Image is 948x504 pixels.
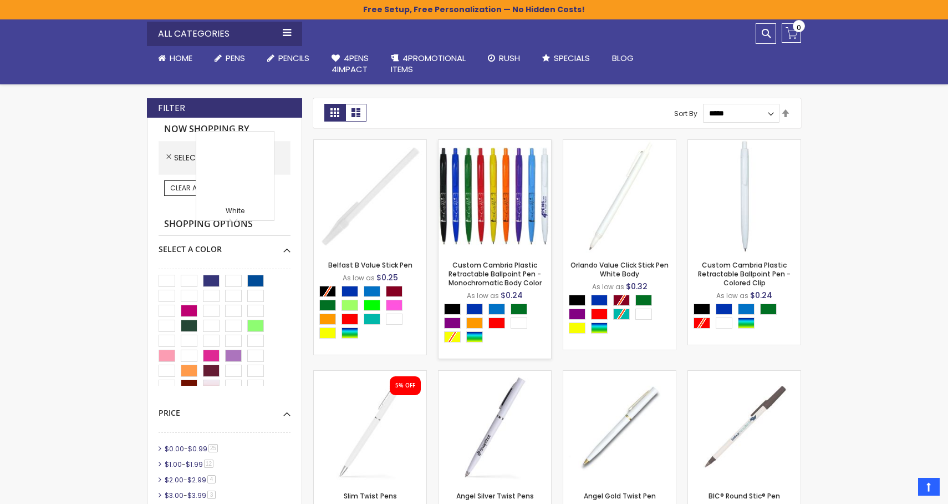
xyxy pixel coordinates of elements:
div: Orange [319,314,336,325]
div: Black [444,304,461,315]
a: Blog [601,46,645,70]
div: Red [342,314,358,325]
span: Specials [554,52,590,64]
span: $2.00 [165,475,184,485]
strong: Filter [158,102,185,114]
strong: Grid [324,104,345,122]
a: Angel Silver Twist Pens [456,491,534,501]
span: $3.99 [187,491,206,500]
div: White [716,317,732,329]
span: As low as [716,291,748,300]
div: White [511,317,527,329]
div: Pink [386,300,402,311]
img: Orlando Value Click Stick Pen White Body-White [563,140,676,253]
span: Pencils [278,52,309,64]
div: Yellow [319,327,336,339]
span: $0.24 [501,290,523,301]
span: 4PROMOTIONAL ITEMS [391,52,466,75]
a: Home [147,46,203,70]
img: Belfast B Value Stick Pen-Lime Green-White [314,140,426,253]
span: Select A Color [174,152,241,163]
a: BIC® Round Stic® Pen-White [688,370,801,380]
div: Red [591,309,608,320]
a: $1.00-$1.9912 [162,460,217,469]
div: Blue [716,304,732,315]
div: Select A Color [319,286,426,341]
img: Angel Gold-White [563,371,676,483]
a: 4PROMOTIONALITEMS [380,46,477,82]
a: Pens [203,46,256,70]
a: Clear All [164,180,208,196]
span: As low as [467,291,499,300]
div: Black [569,295,585,306]
strong: Now Shopping by [159,118,290,141]
a: 4Pens4impact [320,46,380,82]
div: Black [694,304,710,315]
div: Teal [364,314,380,325]
div: Select A Color [444,304,551,345]
span: $0.25 [376,272,398,283]
img: Custom Cambria Plastic Retractable Ballpoint Pen - Monochromatic Body Color [439,140,551,253]
label: Sort By [674,108,697,118]
div: Blue Light [488,304,505,315]
a: Belfast B Value Stick Pen [328,260,412,270]
span: $1.99 [186,460,203,469]
span: 4Pens 4impact [332,52,369,75]
a: Slim Twist Pens [344,491,397,501]
img: Slim Twist-White [314,371,426,483]
div: Blue [342,286,358,297]
img: BIC® Round Stic® Pen-White [688,371,801,483]
a: Custom Cambria Plastic Retractable Ballpoint Pen - Monochromatic Body Color [439,139,551,149]
a: Top [918,478,940,496]
a: $3.00-$3.993 [162,491,220,500]
div: White [386,314,402,325]
span: 3 [207,491,216,499]
span: 0 [797,22,801,33]
div: Blue Light [364,286,380,297]
span: As low as [592,282,624,291]
img: Custom Cambria Plastic Retractable Ballpoint Pen - Colored Clip-White [688,140,801,253]
span: Pens [226,52,245,64]
span: As low as [343,273,375,283]
div: Assorted [591,322,608,334]
div: Green Light [342,300,358,311]
a: $2.00-$2.994 [162,475,220,485]
div: Green [760,304,777,315]
div: Lime Green [364,300,380,311]
a: Custom Cambria Plastic Retractable Ballpoint Pen - Colored Clip [698,260,791,288]
a: Pencils [256,46,320,70]
div: Orange [466,317,483,329]
a: Angel Gold Twist Pen [584,491,656,501]
a: BIC® Round Stic® Pen [709,491,780,501]
a: Custom Cambria Plastic Retractable Ballpoint Pen - Monochromatic Body Color [448,260,542,288]
span: $1.00 [165,460,182,469]
div: White [199,206,271,218]
span: 12 [204,460,213,468]
a: Rush [477,46,531,70]
a: Angel Silver-White [439,370,551,380]
div: 5% OFF [395,382,415,390]
div: Purple [444,317,461,329]
div: Blue Light [738,304,755,315]
div: Green [319,300,336,311]
a: $0.00-$0.9925 [162,444,222,453]
a: Angel Gold-White [563,370,676,380]
div: Select A Color [159,236,290,255]
span: $0.32 [626,281,648,292]
span: $0.24 [750,290,772,301]
div: Purple [569,309,585,320]
a: Specials [531,46,601,70]
div: Green [511,304,527,315]
span: Clear All [170,183,202,193]
span: Rush [499,52,520,64]
div: Assorted [466,331,483,342]
strong: Shopping Options [159,213,290,236]
a: Orlando Value Click Stick Pen White Body [570,260,669,279]
div: Assorted [738,317,755,329]
a: Orlando Value Click Stick Pen White Body-White [563,139,676,149]
div: Blue [591,295,608,306]
div: Price [159,400,290,419]
div: Blue [466,304,483,315]
span: 4 [207,475,216,483]
a: Custom Cambria Plastic Retractable Ballpoint Pen - Colored Clip-White [688,139,801,149]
